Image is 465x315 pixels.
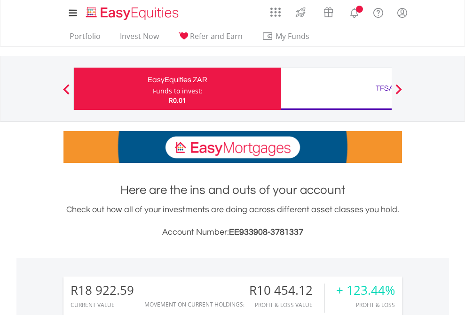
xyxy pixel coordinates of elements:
a: Invest Now [116,31,163,46]
a: AppsGrid [264,2,287,17]
a: My Profile [390,2,414,23]
a: Refer and Earn [174,31,246,46]
a: FAQ's and Support [366,2,390,21]
img: thrive-v2.svg [293,5,308,20]
div: Funds to invest: [153,86,203,96]
button: Previous [57,89,76,98]
div: R18 922.59 [71,284,134,297]
span: Refer and Earn [190,31,243,41]
a: Vouchers [315,2,342,20]
img: vouchers-v2.svg [321,5,336,20]
img: EasyEquities_Logo.png [84,6,182,21]
a: Portfolio [66,31,104,46]
button: Next [389,89,408,98]
span: EE933908-3781337 [229,228,303,237]
div: EasyEquities ZAR [79,73,276,86]
div: Check out how all of your investments are doing across different asset classes you hold. [63,203,402,239]
h3: Account Number: [63,226,402,239]
h1: Here are the ins and outs of your account [63,182,402,199]
div: Profit & Loss [336,302,395,308]
img: grid-menu-icon.svg [270,7,281,17]
img: EasyMortage Promotion Banner [63,131,402,163]
a: Home page [82,2,182,21]
div: R10 454.12 [249,284,324,297]
a: Notifications [342,2,366,21]
div: Profit & Loss Value [249,302,324,308]
div: CURRENT VALUE [71,302,134,308]
div: + 123.44% [336,284,395,297]
span: R0.01 [169,96,186,105]
span: My Funds [262,30,323,42]
div: Movement on Current Holdings: [144,301,244,307]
